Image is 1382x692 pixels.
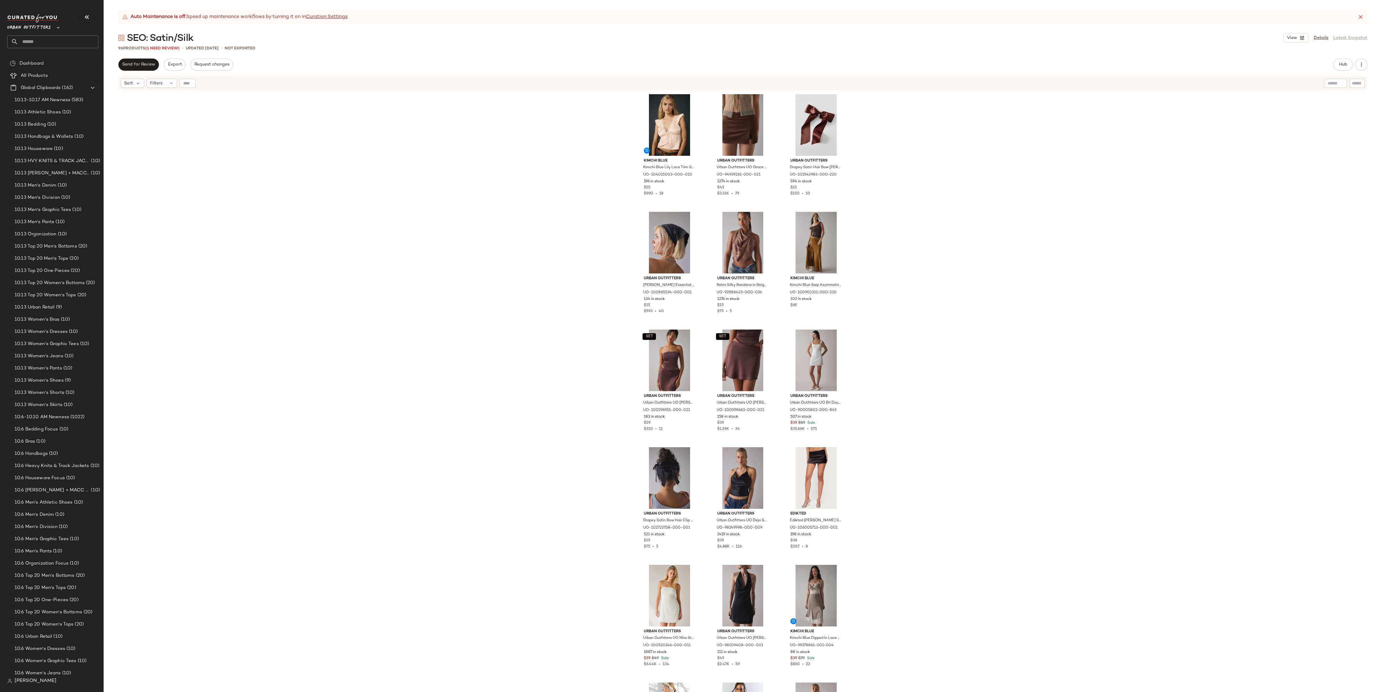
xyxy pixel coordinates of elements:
[643,643,691,648] span: UO-100520246-000-011
[20,60,44,67] span: Dashboard
[653,192,659,196] span: •
[69,536,79,543] span: (10)
[644,650,667,655] span: 1887 in stock
[790,408,837,413] span: UO-90005802-000-845
[785,212,847,273] img: 100901321_230_b
[15,292,76,299] span: 10.13 Top 20 Women's Tops
[717,158,769,164] span: Urban Outfitters
[717,165,768,170] span: Urban Outfitters UO Grace Satin Split Hem Mini Skort in Chocolate, Women's at Urban Outfitters
[790,179,812,184] span: 594 in stock
[790,290,837,295] span: UO-100901321-000-230
[790,650,810,655] span: 88 in stock
[130,13,186,21] strong: Auto Maintenance is off.
[21,84,61,91] span: Global Clipboards
[717,532,740,537] span: 1419 in stock
[182,45,183,52] span: •
[15,523,58,530] span: 10.6 Men's Division
[800,545,806,549] span: •
[644,185,650,191] span: $55
[15,462,89,469] span: 10.6 Heavy Knits & Track Jackets
[15,450,48,457] span: 10.6 Handbags
[15,499,73,506] span: 10.6 Men's Athletic Shoes
[717,545,730,549] span: $4.88K
[15,145,53,152] span: 10.13 Houseware
[643,165,695,170] span: Kimchi Blue Lily Lace Trim Satin Milkmaid Top in White, Women's at Urban Outfitters
[790,629,842,634] span: Kimchi Blue
[15,231,57,238] span: 10.13 Organization
[68,597,79,604] span: (20)
[15,511,54,518] span: 10.6 Men's Denim
[69,267,80,274] span: (20)
[717,656,724,661] span: $49
[71,206,81,213] span: (10)
[644,414,665,420] span: 183 in stock
[58,426,69,433] span: (10)
[653,309,659,313] span: •
[68,255,79,262] span: (20)
[15,377,64,384] span: 10.13 Women's Shoes
[717,179,740,184] span: 1274 in stock
[15,621,73,628] span: 10.6 Top 20 Women's Tops
[717,309,724,313] span: $75
[712,447,774,509] img: 98249998_009_b
[644,158,695,164] span: Kimchi Blue
[717,662,729,666] span: $2.47K
[73,621,84,628] span: (20)
[73,133,84,140] span: (10)
[644,192,653,196] span: $990
[717,185,724,191] span: $45
[644,309,653,313] span: $593
[15,670,61,677] span: 10.6 Women's Jeans
[90,487,100,494] span: (10)
[15,133,73,140] span: 10.13 Handbags & Wallets
[15,304,55,311] span: 10.13 Urban Retail
[790,518,841,523] span: Edikted [PERSON_NAME] Satin Effect Mini Skort in Black, Women's at Urban Outfitters
[659,192,663,196] span: 18
[790,525,838,531] span: UO-106005713-000-001
[790,420,797,426] span: $39
[1333,59,1353,71] button: Hub
[644,629,695,634] span: Urban Outfitters
[164,59,185,71] button: Export
[64,377,71,384] span: (9)
[717,650,737,655] span: 111 in stock
[806,656,815,660] span: Sale
[89,462,100,469] span: (10)
[35,438,45,445] span: (10)
[800,662,806,666] span: •
[127,32,193,45] span: SEO: Satin/Silk
[643,333,656,340] button: SET
[15,316,60,323] span: 10.13 Women's Bras
[118,59,159,71] button: Send for Review
[659,427,663,431] span: 11
[735,427,740,431] span: 34
[644,545,650,549] span: $75
[15,109,61,116] span: 10.13 Athletic Shoes
[7,14,59,23] img: cfy_white_logo.C9jOOHJF.svg
[15,438,35,445] span: 10.6 Bras
[118,46,123,51] span: 96
[65,645,76,652] span: (10)
[15,560,69,567] span: 10.6 Organization Focus
[717,643,763,648] span: UO-98109408-000-001
[122,62,155,67] span: Send for Review
[15,633,52,640] span: 10.6 Urban Retail
[643,408,690,413] span: UO-100596915-000-021
[790,283,841,288] span: Kimchi Blue Saqi Asymmetrical Lace Trim Satin Maxi Skirt in Olive, Women's at Urban Outfitters
[805,427,811,431] span: •
[70,97,83,104] span: (583)
[7,679,12,683] img: svg%3e
[652,656,659,661] span: $49
[729,662,736,666] span: •
[644,420,650,426] span: $29
[118,45,180,52] div: Products
[15,597,68,604] span: 10.6 Top 20 One-Pieces
[69,414,84,421] span: (1022)
[790,394,842,399] span: Urban Outfitters
[790,636,841,641] span: Kimchi Blue Dipped In Lace Satin Slip Midi Dress in Grey, Women's at Urban Outfitters
[806,545,808,549] span: 8
[145,46,180,51] span: (1 Need Review)
[643,636,695,641] span: Urban Outfitters UO Mira Strapless Tie-Back Bow Satin Slip Mini Dress in Ivory, Women's at Urban ...
[15,475,65,482] span: 10.6 Houseware Focus
[75,572,85,579] span: (20)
